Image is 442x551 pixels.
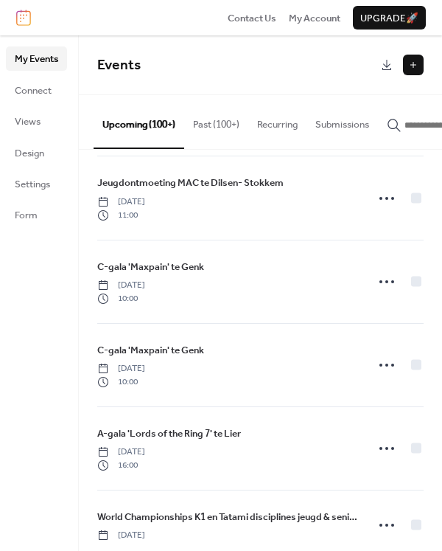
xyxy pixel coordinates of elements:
[15,114,41,129] span: Views
[6,203,67,226] a: Form
[289,10,340,25] a: My Account
[248,95,306,147] button: Recurring
[16,10,31,26] img: logo
[97,510,357,524] span: World Championships K1 en Tatami disciplines jeugd & seniors te [GEOGRAPHIC_DATA], [GEOGRAPHIC_DATA]
[97,260,204,274] span: C-gala 'Maxpain' te Genk
[6,46,67,70] a: My Events
[6,78,67,102] a: Connect
[289,11,340,26] span: My Account
[97,279,145,292] span: [DATE]
[6,172,67,195] a: Settings
[97,209,145,222] span: 11:00
[97,52,141,79] span: Events
[15,146,44,161] span: Design
[97,195,145,209] span: [DATE]
[97,375,145,389] span: 10:00
[97,343,204,358] span: C-gala 'Maxpain' te Genk
[6,141,67,164] a: Design
[306,95,378,147] button: Submissions
[353,6,426,30] button: Upgrade🚀
[97,342,204,358] a: C-gala 'Maxpain' te Genk
[228,11,276,26] span: Contact Us
[97,529,145,542] span: [DATE]
[15,208,38,223] span: Form
[97,259,204,275] a: C-gala 'Maxpain' te Genk
[97,509,357,525] a: World Championships K1 en Tatami disciplines jeugd & seniors te [GEOGRAPHIC_DATA], [GEOGRAPHIC_DATA]
[97,292,145,305] span: 10:00
[94,95,184,148] button: Upcoming (100+)
[97,175,284,191] a: Jeugdontmoeting MAC te Dilsen- Stokkem
[97,446,145,459] span: [DATE]
[228,10,276,25] a: Contact Us
[97,426,241,441] span: A-gala 'Lords of the Ring 7' te Lier
[360,11,418,26] span: Upgrade 🚀
[97,459,145,472] span: 16:00
[15,177,50,192] span: Settings
[15,83,52,98] span: Connect
[15,52,58,66] span: My Events
[97,426,241,442] a: A-gala 'Lords of the Ring 7' te Lier
[184,95,248,147] button: Past (100+)
[6,109,67,133] a: Views
[97,176,284,190] span: Jeugdontmoeting MAC te Dilsen- Stokkem
[97,362,145,375] span: [DATE]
